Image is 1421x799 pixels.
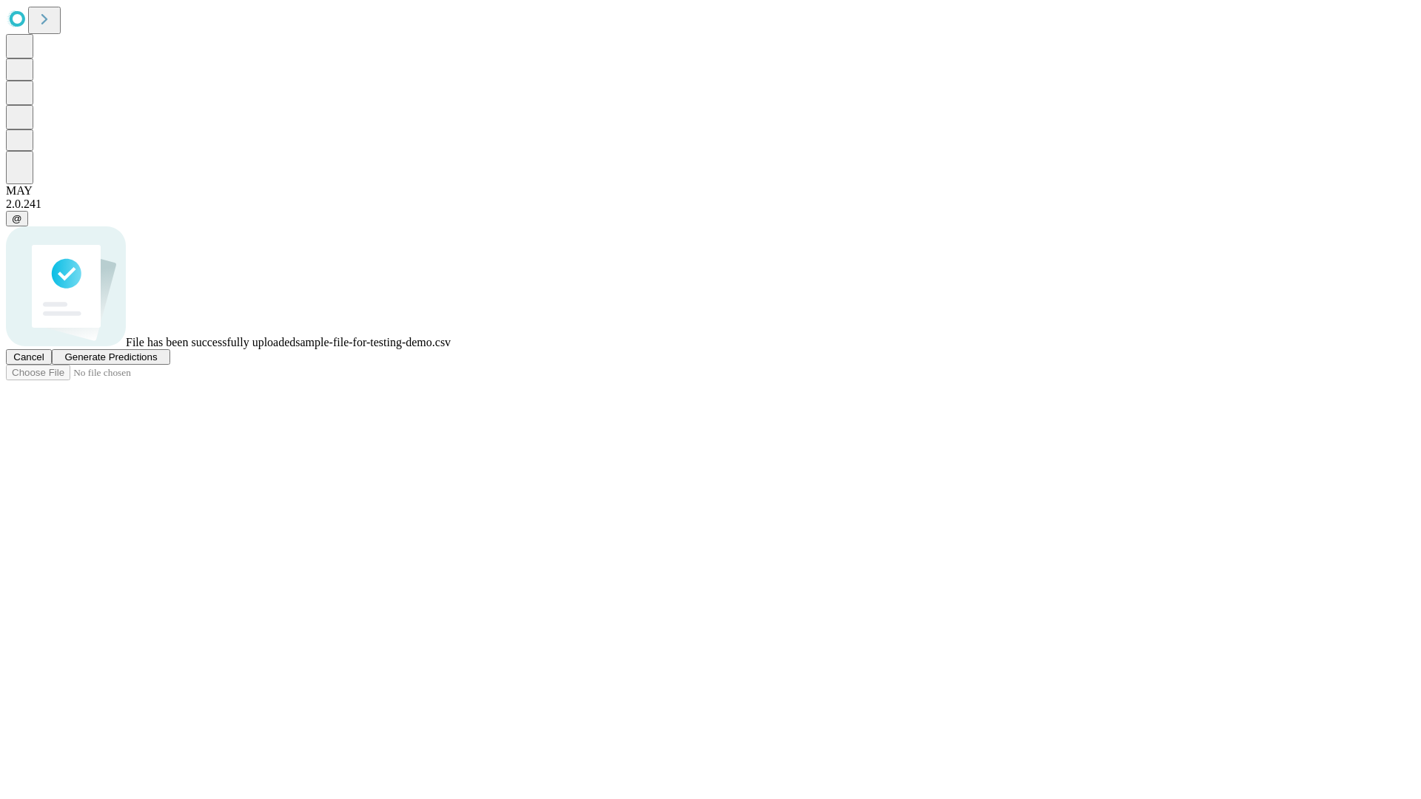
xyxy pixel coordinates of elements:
span: File has been successfully uploaded [126,336,295,348]
button: Generate Predictions [52,349,170,365]
button: @ [6,211,28,226]
button: Cancel [6,349,52,365]
span: Cancel [13,351,44,363]
span: sample-file-for-testing-demo.csv [295,336,451,348]
span: @ [12,213,22,224]
span: Generate Predictions [64,351,157,363]
div: MAY [6,184,1415,198]
div: 2.0.241 [6,198,1415,211]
